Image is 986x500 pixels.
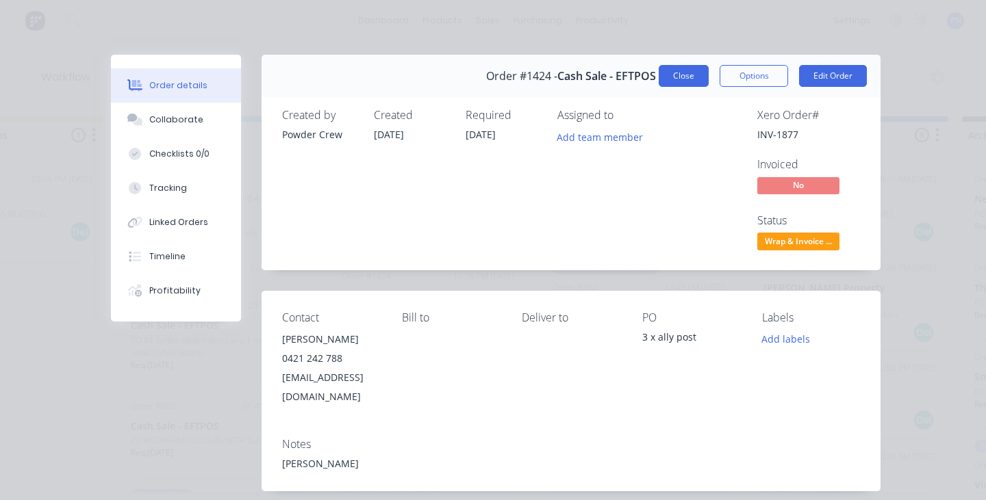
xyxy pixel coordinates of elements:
button: Add team member [550,127,650,146]
div: 0421 242 788 [282,349,380,368]
div: Linked Orders [149,216,208,228]
button: Add team member [557,127,650,146]
button: Profitability [111,274,241,308]
div: Deliver to [522,311,620,324]
span: Wrap & Invoice ... [757,233,839,250]
div: PO [642,311,740,324]
button: Close [659,65,709,87]
div: Invoiced [757,158,860,171]
div: Timeline [149,250,186,263]
div: [PERSON_NAME] [282,456,860,471]
button: Timeline [111,239,241,274]
div: Tracking [149,182,187,194]
div: Bill to [402,311,500,324]
div: Profitability [149,285,201,297]
span: Cash Sale - EFTPOS [557,70,656,83]
div: Notes [282,438,860,451]
div: Collaborate [149,114,203,126]
div: Labels [762,311,860,324]
button: Collaborate [111,103,241,137]
span: [DATE] [466,128,496,141]
button: Edit Order [799,65,867,87]
button: Linked Orders [111,205,241,239]
button: Wrap & Invoice ... [757,233,839,253]
span: No [757,177,839,194]
span: Order #1424 - [486,70,557,83]
span: [DATE] [374,128,404,141]
div: [EMAIL_ADDRESS][DOMAIN_NAME] [282,368,380,406]
div: Assigned to [557,109,694,122]
button: Order details [111,68,241,103]
div: [PERSON_NAME]0421 242 788[EMAIL_ADDRESS][DOMAIN_NAME] [282,330,380,406]
div: 3 x ally post [642,330,740,349]
div: Order details [149,79,207,92]
div: Powder Crew [282,127,357,142]
div: Status [757,214,860,227]
div: Created by [282,109,357,122]
button: Add labels [755,330,818,348]
div: Contact [282,311,380,324]
button: Options [720,65,788,87]
div: Checklists 0/0 [149,148,210,160]
button: Tracking [111,171,241,205]
div: Xero Order # [757,109,860,122]
button: Checklists 0/0 [111,137,241,171]
div: [PERSON_NAME] [282,330,380,349]
div: Required [466,109,541,122]
div: Created [374,109,449,122]
div: INV-1877 [757,127,860,142]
